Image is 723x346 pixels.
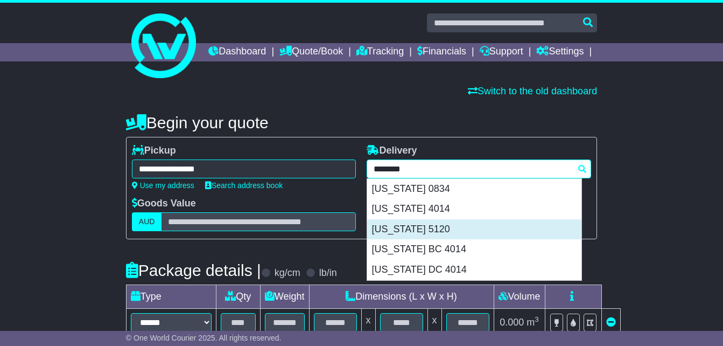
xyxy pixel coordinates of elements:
[126,334,282,342] span: © One World Courier 2025. All rights reserved.
[535,315,539,323] sup: 3
[132,212,162,231] label: AUD
[361,309,375,337] td: x
[367,219,581,240] div: [US_STATE] 5120
[309,285,494,309] td: Dimensions (L x W x H)
[367,160,591,178] typeahead: Please provide city
[205,181,283,190] a: Search address book
[536,43,584,61] a: Settings
[216,285,260,309] td: Qty
[356,43,404,61] a: Tracking
[468,86,597,96] a: Switch to the old dashboard
[367,199,581,219] div: [US_STATE] 4014
[132,145,176,157] label: Pickup
[367,239,581,260] div: [US_STATE] BC 4014
[126,261,261,279] h4: Package details |
[279,43,343,61] a: Quote/Book
[260,285,309,309] td: Weight
[126,114,597,132] h4: Begin your quote
[319,267,337,279] label: lb/in
[126,285,216,309] td: Type
[208,43,266,61] a: Dashboard
[417,43,466,61] a: Financials
[367,260,581,280] div: [US_STATE] DC 4014
[367,179,581,199] div: [US_STATE] 0834
[500,317,524,328] span: 0.000
[606,317,616,328] a: Remove this item
[494,285,545,309] td: Volume
[527,317,539,328] span: m
[367,145,417,157] label: Delivery
[132,198,196,210] label: Goods Value
[427,309,441,337] td: x
[480,43,523,61] a: Support
[275,267,300,279] label: kg/cm
[132,181,194,190] a: Use my address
